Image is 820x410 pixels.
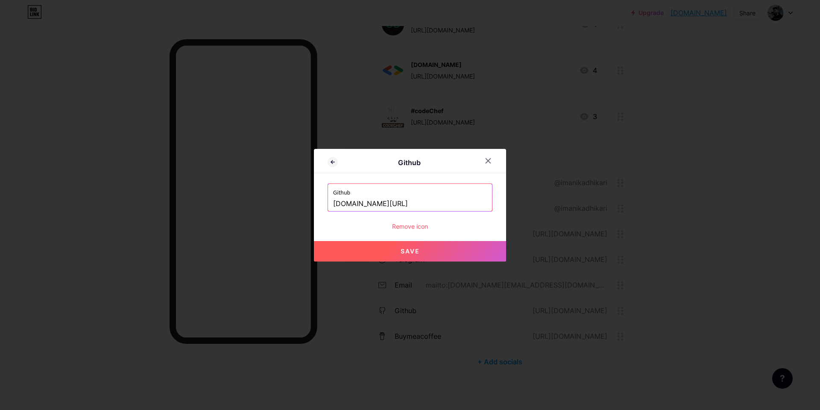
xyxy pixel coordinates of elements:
label: Github [333,184,487,197]
span: Save [401,247,420,255]
button: Save [314,241,506,262]
div: Github [338,157,480,168]
div: Remove icon [328,222,492,231]
input: https://github.com/username [333,197,487,211]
